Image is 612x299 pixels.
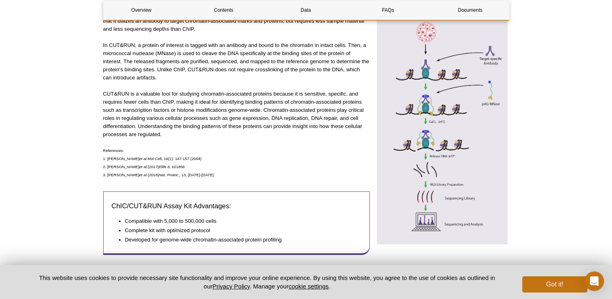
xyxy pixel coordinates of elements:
[103,90,370,139] p: CUT&RUN is a valuable tool for studying chromatin-associated proteins because it is sensitive, sp...
[139,173,148,177] em: et al.
[376,3,509,244] img: How the ChIC/CUT&RUN Assay Works
[268,0,344,20] a: Data
[159,164,170,169] em: Elife 6
[288,283,328,290] button: cookie settings
[125,236,354,244] li: Developed for genome-wide chromatin-associated protein profiling
[103,41,370,82] p: In CUT&RUN, a protein of interest is tagged with an antibody and bound to the chromatin in intact...
[159,173,180,177] em: Nat. Protoc.
[25,273,509,290] p: This website uses cookies to provide necessary site functionality and improve your online experie...
[522,276,587,293] button: Got it!
[125,226,354,235] li: Complete kit with optimized protocol
[112,201,361,211] h3: ChIC/CUT&RUN Assay Kit Advantages:
[139,156,148,161] em: et al.
[584,271,604,291] div: Open Intercom Messenger
[186,0,262,20] a: Contents
[104,0,180,20] a: Overview
[432,0,508,20] a: Documents
[103,147,370,179] p: References: 1. [PERSON_NAME] Mol Cell, 16(1): 147-157 (2004) 2. [PERSON_NAME] (2017) , e21856 3. ...
[139,164,148,169] em: et al.
[125,217,354,225] li: Compatible with 5,000 to 500,000 cells
[212,283,250,290] a: Privacy Policy
[350,0,426,20] a: FAQs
